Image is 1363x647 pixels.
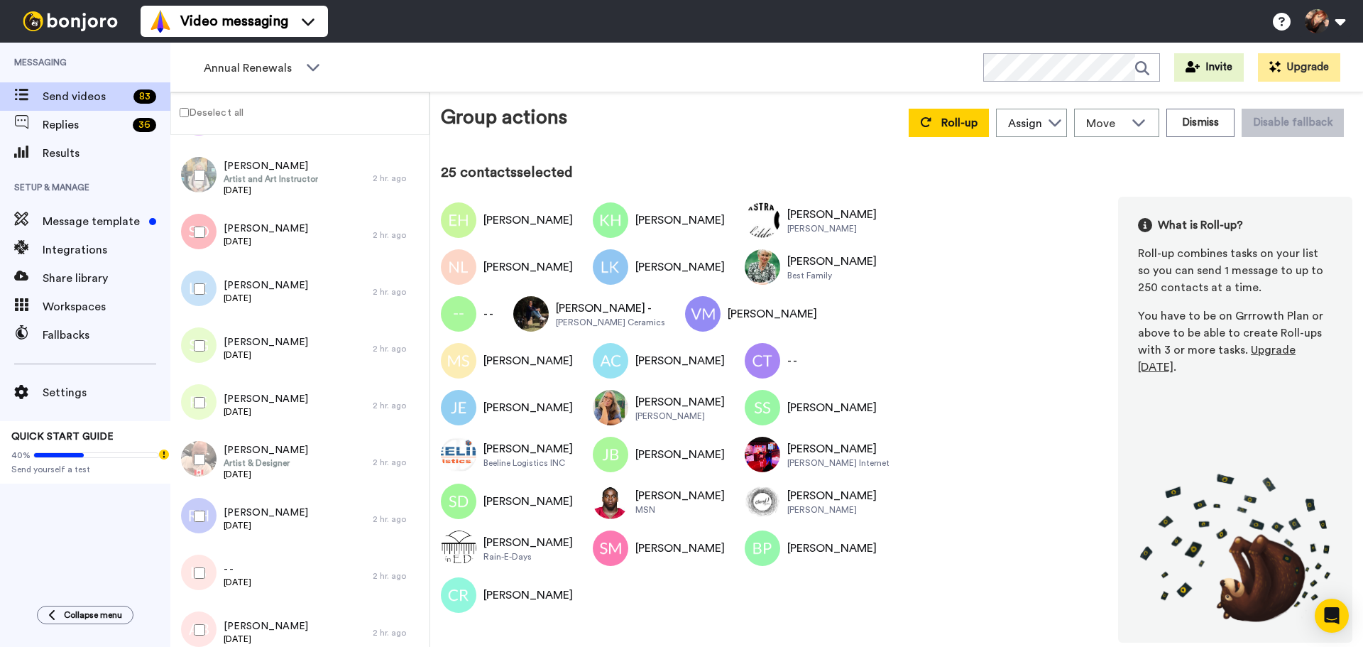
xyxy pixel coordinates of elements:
[745,531,780,566] img: Image of Barbie Podmore
[728,305,817,322] div: [PERSON_NAME]
[483,587,573,604] div: [PERSON_NAME]
[483,493,573,510] div: [PERSON_NAME]
[43,88,128,105] span: Send videos
[373,513,422,525] div: 2 hr. ago
[11,432,114,442] span: QUICK START GUIDE
[787,399,877,416] div: [PERSON_NAME]
[224,349,308,361] span: [DATE]
[441,577,476,613] img: Image of Cinda Rodgers
[787,223,877,234] div: [PERSON_NAME]
[224,236,308,247] span: [DATE]
[635,352,725,369] div: [PERSON_NAME]
[1258,53,1340,82] button: Upgrade
[635,446,725,463] div: [PERSON_NAME]
[483,212,573,229] div: [PERSON_NAME]
[180,11,288,31] span: Video messaging
[441,484,476,519] img: Image of Sarah Drake
[11,464,159,475] span: Send yourself a test
[1138,473,1332,623] img: joro-roll.png
[441,390,476,425] img: Image of Joanne Elliott
[373,286,422,298] div: 2 hr. ago
[1008,115,1042,132] div: Assign
[224,619,308,634] span: [PERSON_NAME]
[37,606,133,624] button: Collapse menu
[224,506,308,520] span: [PERSON_NAME]
[441,163,1352,183] div: 25 contacts selected
[745,484,780,519] img: Image of Cheryl Johnson
[204,60,299,77] span: Annual Renewals
[43,384,170,401] span: Settings
[787,206,877,223] div: [PERSON_NAME]
[373,173,422,184] div: 2 hr. ago
[171,104,243,121] label: Deselect all
[441,531,476,566] img: Image of Peter Day
[11,450,31,461] span: 40%
[1166,109,1235,137] button: Dismiss
[635,393,725,411] div: [PERSON_NAME]
[441,103,567,137] div: Group actions
[593,390,628,425] img: Image of Amanda Rackowe
[483,305,493,322] div: - -
[787,440,889,457] div: [PERSON_NAME]
[373,457,422,468] div: 2 hr. ago
[1086,115,1124,132] span: Move
[941,117,978,129] span: Roll-up
[556,317,665,328] div: [PERSON_NAME] Ceramics
[635,504,725,516] div: MSN
[745,437,780,472] img: Image of Rose Harasym
[224,443,308,457] span: [PERSON_NAME]
[745,249,780,285] img: Image of Sue Best
[1174,53,1244,82] button: Invite
[635,411,725,422] div: [PERSON_NAME]
[43,270,170,287] span: Share library
[17,11,124,31] img: bj-logo-header-white.svg
[593,249,628,285] img: Image of Lynn Kirkham
[441,249,476,285] img: Image of Nadia Learned
[745,390,780,425] img: Image of Sandra Sherrah
[787,457,889,469] div: [PERSON_NAME] Internet
[180,108,189,117] input: Deselect all
[483,457,573,469] div: Beeline Logistics INC
[1242,109,1344,137] button: Disable fallback
[441,437,476,472] img: Image of Nicola Schober
[745,202,780,238] img: Image of Gert Dijkstra
[1158,217,1243,234] span: What is Roll-up?
[373,627,422,638] div: 2 hr. ago
[483,259,573,276] div: [PERSON_NAME]
[224,634,308,645] span: [DATE]
[224,222,308,236] span: [PERSON_NAME]
[556,300,665,317] div: [PERSON_NAME] -
[43,241,170,259] span: Integrations
[909,109,989,137] button: Roll-up
[224,335,308,349] span: [PERSON_NAME]
[635,212,725,229] div: [PERSON_NAME]
[373,400,422,411] div: 2 hr. ago
[373,229,422,241] div: 2 hr. ago
[1138,245,1332,296] div: Roll-up combines tasks on your list so you can send 1 message to up to 250 contacts at a time.
[43,327,170,344] span: Fallbacks
[787,540,877,557] div: [PERSON_NAME]
[745,343,780,379] img: Image of - -
[635,487,725,504] div: [PERSON_NAME]
[224,520,308,531] span: [DATE]
[224,293,308,304] span: [DATE]
[593,484,628,519] img: Image of Jeremiah Nelson
[224,469,308,480] span: [DATE]
[787,352,797,369] div: - -
[1138,308,1332,376] div: You have to be on Grrrowth Plan or above to be able to create Roll-ups with 3 or more tasks. .
[787,487,877,504] div: [PERSON_NAME]
[593,202,628,238] img: Image of Karin Harvey
[593,343,628,379] img: Image of Anne Cartwright
[513,296,549,332] img: Image of Catherine -
[43,116,127,134] span: Replies
[224,185,318,196] span: [DATE]
[483,534,573,551] div: [PERSON_NAME]
[635,540,725,557] div: [PERSON_NAME]
[483,440,573,457] div: [PERSON_NAME]
[224,577,251,588] span: [DATE]
[593,531,628,566] img: Image of Siobhain Moriarty
[224,173,318,185] span: Artist and Art Instructor
[441,296,476,332] img: Image of - -
[224,278,308,293] span: [PERSON_NAME]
